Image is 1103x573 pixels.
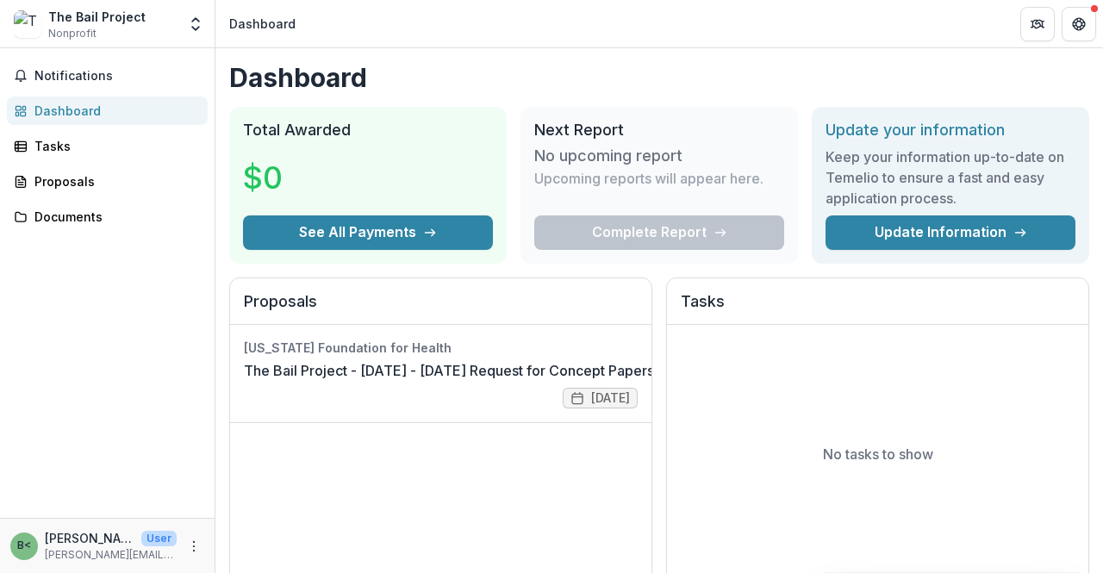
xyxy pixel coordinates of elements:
[34,102,194,120] div: Dashboard
[1020,7,1055,41] button: Partners
[243,215,493,250] button: See All Payments
[243,121,493,140] h2: Total Awarded
[826,146,1075,209] h3: Keep your information up-to-date on Temelio to ensure a fast and easy application process.
[823,444,933,464] p: No tasks to show
[7,167,208,196] a: Proposals
[826,121,1075,140] h2: Update your information
[534,168,763,189] p: Upcoming reports will appear here.
[1062,7,1096,41] button: Get Help
[7,132,208,160] a: Tasks
[222,11,302,36] nav: breadcrumb
[48,8,146,26] div: The Bail Project
[681,292,1075,325] h2: Tasks
[48,26,97,41] span: Nonprofit
[184,7,208,41] button: Open entity switcher
[826,215,1075,250] a: Update Information
[34,172,194,190] div: Proposals
[34,137,194,155] div: Tasks
[14,10,41,38] img: The Bail Project
[7,62,208,90] button: Notifications
[7,97,208,125] a: Dashboard
[184,536,204,557] button: More
[229,62,1089,93] h1: Dashboard
[7,202,208,231] a: Documents
[244,360,654,381] a: The Bail Project - [DATE] - [DATE] Request for Concept Papers
[243,154,372,201] h3: $0
[34,208,194,226] div: Documents
[45,529,134,547] p: [PERSON_NAME] <[PERSON_NAME][EMAIL_ADDRESS][DOMAIN_NAME]> <[PERSON_NAME][EMAIL_ADDRESS][DOMAIN_NA...
[229,15,296,33] div: Dashboard
[45,547,177,563] p: [PERSON_NAME][EMAIL_ADDRESS][DOMAIN_NAME]
[534,146,682,165] h3: No upcoming report
[141,531,177,546] p: User
[534,121,784,140] h2: Next Report
[17,540,31,551] div: Brad Dudding <bradd@bailproject.org> <bradd@bailproject.org>
[244,292,638,325] h2: Proposals
[34,69,201,84] span: Notifications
